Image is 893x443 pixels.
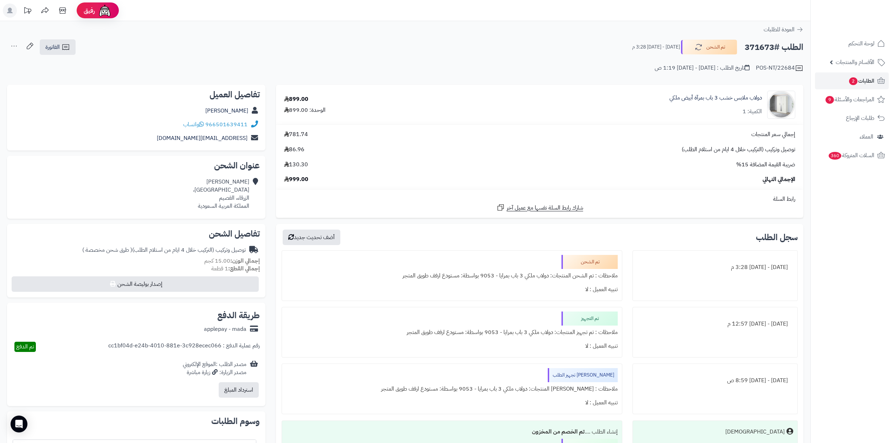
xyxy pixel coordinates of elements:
span: رفيق [84,6,95,15]
div: تنبيه العميل : لا [286,339,618,353]
span: توصيل وتركيب (التركيب خلال 4 ايام من استلام الطلب) [682,146,795,154]
button: تم الشحن [681,40,737,54]
div: [DATE] - [DATE] 8:59 ص [637,374,793,387]
a: طلبات الإرجاع [815,110,889,127]
a: العملاء [815,128,889,145]
span: 999.00 [284,175,308,184]
span: الفاتورة [45,43,60,51]
h2: تفاصيل العميل [13,90,260,99]
a: شارك رابط السلة نفسها مع عميل آخر [496,203,583,212]
div: [PERSON_NAME] [GEOGRAPHIC_DATA]، الزرقاء، القصيم المملكة العربية السعودية [193,178,249,210]
span: العودة للطلبات [764,25,795,34]
a: الطلبات2 [815,72,889,89]
small: 1 قطعة [211,264,260,273]
a: لوحة التحكم [815,35,889,52]
span: ( طرق شحن مخصصة ) [82,246,132,254]
span: المراجعات والأسئلة [825,95,874,104]
div: الكمية: 1 [743,108,762,116]
span: لوحة التحكم [848,39,874,49]
span: 130.30 [284,161,308,169]
a: المراجعات والأسئلة9 [815,91,889,108]
div: ملاحظات : تم الشحن المنتجات: دولاب ملكي 3 باب بمرايا - 9053 بواسطة: مستودع ارفف طويق المتجر [286,269,618,283]
a: دولاب ملابس خشب 3 باب بمرآة أبيض ملكي [669,94,762,102]
div: 899.00 [284,95,308,103]
div: تم الشحن [561,255,618,269]
div: الوحدة: 899.00 [284,106,326,114]
span: إجمالي سعر المنتجات [751,130,795,139]
span: ضريبة القيمة المضافة 15% [736,161,795,169]
strong: إجمالي القطع: [228,264,260,273]
h2: تفاصيل الشحن [13,230,260,238]
div: تم التجهيز [561,312,618,326]
div: ملاحظات : تم تجهيز المنتجات: دولاب ملكي 3 باب بمرايا - 9053 بواسطة: مستودع ارفف طويق المتجر [286,326,618,339]
a: واتساب [183,120,204,129]
small: 15.00 كجم [204,257,260,265]
b: تم الخصم من المخزون [532,428,585,436]
button: أضف تحديث جديد [283,230,340,245]
div: تنبيه العميل : لا [286,396,618,410]
div: applepay - mada [204,325,246,333]
span: الأقسام والمنتجات [836,57,874,67]
img: 1733064246-1-90x90.jpg [767,91,795,119]
div: تنبيه العميل : لا [286,283,618,296]
div: [DATE] - [DATE] 12:57 م [637,317,793,331]
span: 2 [849,77,857,85]
button: استرداد المبلغ [219,382,259,398]
a: السلات المتروكة360 [815,147,889,164]
div: [PERSON_NAME] تجهيز الطلب [548,368,618,382]
div: مصدر الزيارة: زيارة مباشرة [183,368,246,377]
div: توصيل وتركيب (التركيب خلال 4 ايام من استلام الطلب) [82,246,246,254]
span: 86.96 [284,146,304,154]
a: تحديثات المنصة [19,4,36,19]
div: [DATE] - [DATE] 3:28 م [637,261,793,274]
a: [EMAIL_ADDRESS][DOMAIN_NAME] [157,134,248,142]
a: الفاتورة [40,39,76,55]
span: تم الدفع [16,342,34,351]
div: رابط السلة [279,195,801,203]
span: طلبات الإرجاع [846,113,874,123]
div: إنشاء الطلب .... [286,425,618,439]
div: تاريخ الطلب : [DATE] - [DATE] 1:19 ص [655,64,750,72]
h2: الطلب #371673 [745,40,803,54]
div: Open Intercom Messenger [11,416,27,432]
h2: طريقة الدفع [217,311,260,320]
a: [PERSON_NAME] [205,107,248,115]
span: الإجمالي النهائي [763,175,795,184]
span: 9 [825,96,834,104]
h2: وسوم الطلبات [13,417,260,425]
div: POS-NT/22684 [756,64,803,72]
span: الطلبات [848,76,874,86]
a: العودة للطلبات [764,25,803,34]
span: 781.74 [284,130,308,139]
h3: سجل الطلب [756,233,798,242]
span: السلات المتروكة [828,150,874,160]
div: رقم عملية الدفع : cc1bf04d-e24b-4010-881e-3c928ecec066 [108,342,260,352]
strong: إجمالي الوزن: [230,257,260,265]
a: 966501639411 [205,120,248,129]
div: مصدر الطلب :الموقع الإلكتروني [183,360,246,377]
h2: عنوان الشحن [13,161,260,170]
span: العملاء [860,132,873,142]
div: ملاحظات : [PERSON_NAME] المنتجات: دولاب ملكي 3 باب بمرايا - 9053 بواسطة: مستودع ارفف طويق المتجر [286,382,618,396]
span: 360 [829,152,841,160]
img: ai-face.png [98,4,112,18]
div: [DEMOGRAPHIC_DATA] [725,428,785,436]
button: إصدار بوليصة الشحن [12,276,259,292]
span: شارك رابط السلة نفسها مع عميل آخر [507,204,583,212]
small: [DATE] - [DATE] 3:28 م [632,44,680,51]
